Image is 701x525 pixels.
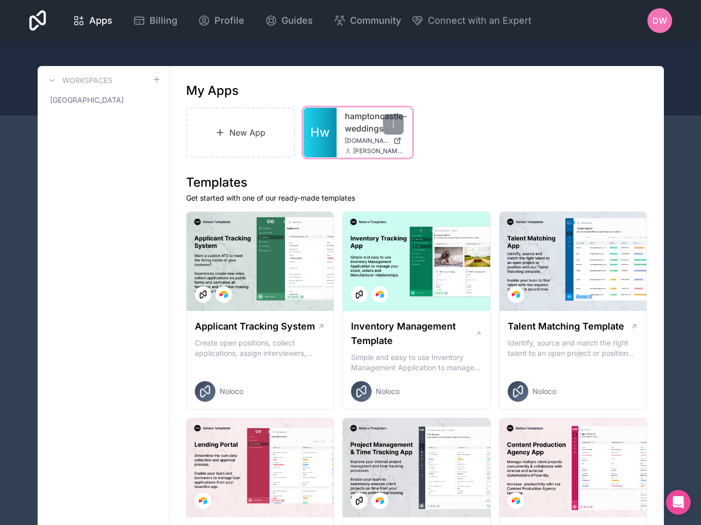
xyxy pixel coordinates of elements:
a: Community [325,9,409,32]
h1: Talent Matching Template [508,319,624,334]
button: Connect with an Expert [411,13,531,28]
span: Guides [281,13,313,28]
span: Community [350,13,401,28]
a: Workspaces [46,74,112,87]
span: [GEOGRAPHIC_DATA] [50,95,124,105]
span: [PERSON_NAME][EMAIL_ADDRESS][DOMAIN_NAME] [353,147,404,155]
a: Billing [125,9,186,32]
a: New App [186,107,295,158]
a: Hw [304,108,337,157]
p: Create open positions, collect applications, assign interviewers, centralise candidate feedback a... [195,338,326,358]
span: Billing [149,13,177,28]
span: Connect with an Expert [428,13,531,28]
img: Airtable Logo [512,497,520,505]
a: Guides [257,9,321,32]
span: Noloco [220,386,243,397]
h1: Applicant Tracking System [195,319,315,334]
h1: Inventory Management Template [351,319,475,348]
span: DW [653,14,667,27]
div: Open Intercom Messenger [666,490,691,515]
a: hamptoncastle-weddings [345,110,404,135]
h1: Templates [186,174,647,191]
h3: Workspaces [62,75,112,86]
p: Get started with one of our ready-made templates [186,193,647,203]
span: Noloco [376,386,399,397]
img: Airtable Logo [512,290,520,299]
span: Hw [310,124,330,141]
a: [GEOGRAPHIC_DATA] [46,91,161,109]
span: Apps [89,13,112,28]
img: Airtable Logo [376,290,384,299]
p: Simple and easy to use Inventory Management Application to manage your stock, orders and Manufact... [351,352,482,373]
h1: My Apps [186,83,239,99]
img: Airtable Logo [376,497,384,505]
p: Identify, source and match the right talent to an open project or position with our Talent Matchi... [508,338,639,358]
a: [DOMAIN_NAME] [345,137,404,145]
span: Profile [214,13,244,28]
span: Noloco [532,386,556,397]
a: Profile [190,9,253,32]
a: Apps [64,9,121,32]
span: [DOMAIN_NAME] [345,137,389,145]
img: Airtable Logo [220,290,228,299]
img: Airtable Logo [199,497,207,505]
